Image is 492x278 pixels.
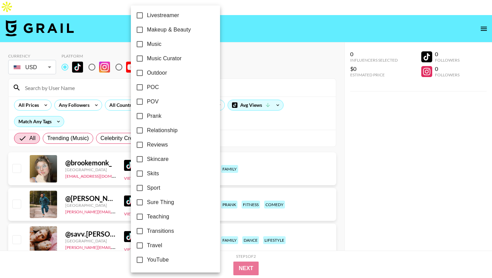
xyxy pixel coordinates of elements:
[147,69,167,77] span: Outdoor
[147,227,174,235] span: Transitions
[147,98,159,106] span: POV
[147,40,162,48] span: Music
[147,54,182,63] span: Music Curator
[147,11,179,20] span: Livestreamer
[147,256,169,264] span: YouTube
[147,213,169,221] span: Teaching
[147,198,174,206] span: Sure Thing
[147,26,191,34] span: Makeup & Beauty
[147,155,168,163] span: Skincare
[147,83,159,91] span: POC
[147,241,162,250] span: Travel
[147,141,168,149] span: Reviews
[147,126,178,135] span: Relationship
[147,169,159,178] span: Skits
[458,244,484,270] iframe: Drift Widget Chat Controller
[147,112,162,120] span: Prank
[147,184,160,192] span: Sport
